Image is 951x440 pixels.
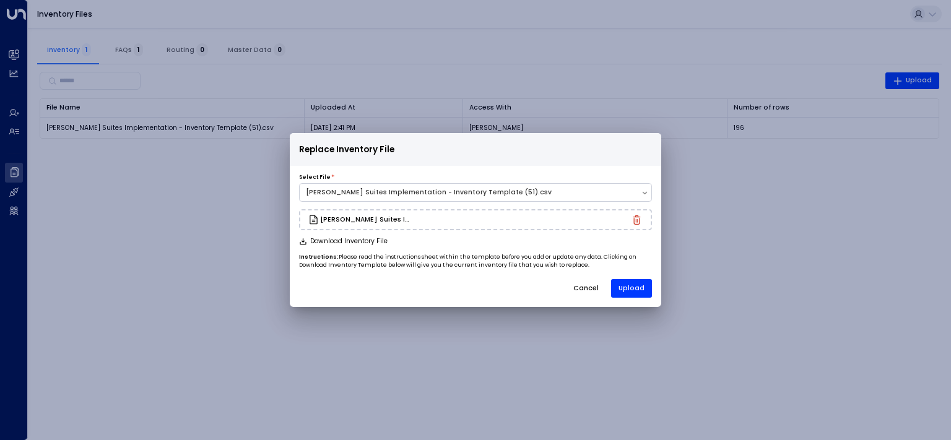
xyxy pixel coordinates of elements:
label: Select File [299,173,331,182]
b: Instructions: [299,253,339,261]
span: Replace Inventory File [299,143,394,157]
div: [PERSON_NAME] Suites Implementation - Inventory Template (51).csv [306,188,635,197]
button: Cancel [565,279,607,298]
button: Download Inventory File [299,238,388,246]
h3: [PERSON_NAME] Suites Implementation - Inventory Template(52).csv [320,217,413,223]
p: Please read the instructions sheet within the template before you add or update any data. Clickin... [299,253,652,270]
button: Upload [611,279,652,298]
